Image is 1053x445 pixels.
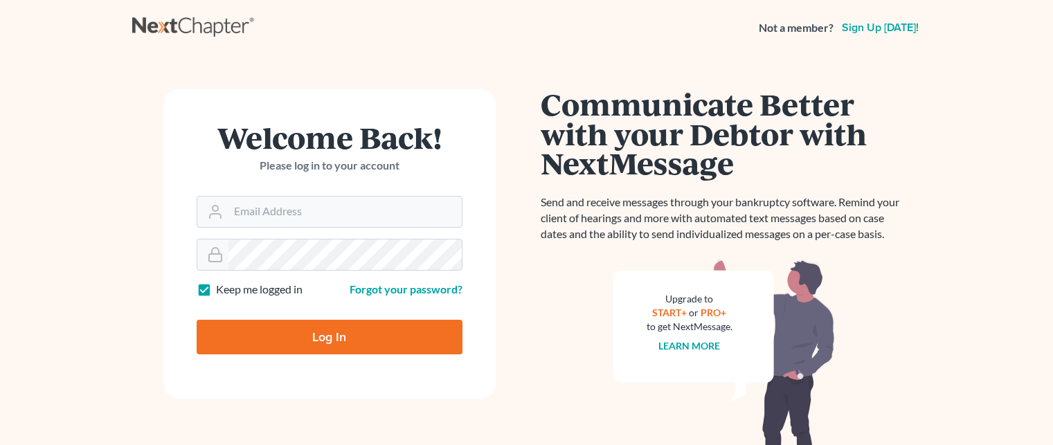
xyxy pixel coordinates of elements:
a: Forgot your password? [350,282,462,296]
div: to get NextMessage. [647,320,732,334]
a: Learn more [658,340,720,352]
a: START+ [652,307,687,318]
strong: Not a member? [759,20,834,36]
label: Keep me logged in [216,282,303,298]
h1: Communicate Better with your Debtor with NextMessage [541,89,908,178]
a: Sign up [DATE]! [839,22,921,33]
input: Log In [197,320,462,354]
h1: Welcome Back! [197,122,462,152]
span: or [689,307,699,318]
a: PRO+ [701,307,726,318]
p: Send and receive messages through your bankruptcy software. Remind your client of hearings and mo... [541,194,908,242]
input: Email Address [228,197,462,227]
p: Please log in to your account [197,158,462,174]
div: Upgrade to [647,292,732,306]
